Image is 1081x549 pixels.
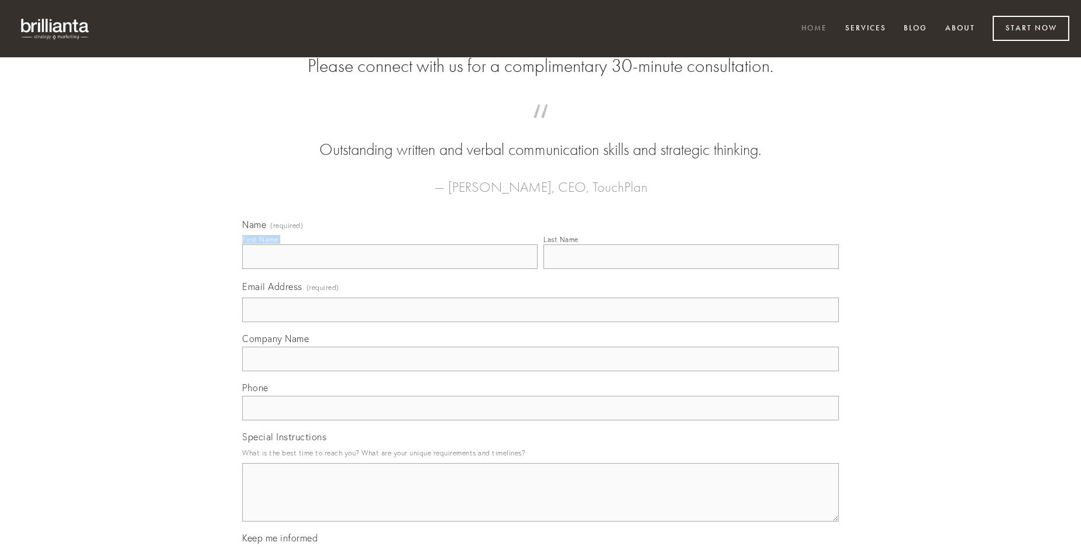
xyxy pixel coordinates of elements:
[270,222,303,229] span: (required)
[242,235,278,244] div: First Name
[242,281,302,292] span: Email Address
[242,431,326,443] span: Special Instructions
[242,55,839,77] h2: Please connect with us for a complimentary 30-minute consultation.
[543,235,579,244] div: Last Name
[261,161,820,199] figcaption: — [PERSON_NAME], CEO, TouchPlan
[242,219,266,230] span: Name
[838,19,894,39] a: Services
[242,333,309,344] span: Company Name
[938,19,983,39] a: About
[993,16,1069,41] a: Start Now
[242,532,318,544] span: Keep me informed
[12,12,99,46] img: brillianta - research, strategy, marketing
[896,19,935,39] a: Blog
[261,116,820,161] blockquote: Outstanding written and verbal communication skills and strategic thinking.
[242,445,839,461] p: What is the best time to reach you? What are your unique requirements and timelines?
[794,19,835,39] a: Home
[242,382,268,393] span: Phone
[261,116,820,139] span: “
[307,279,339,295] span: (required)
